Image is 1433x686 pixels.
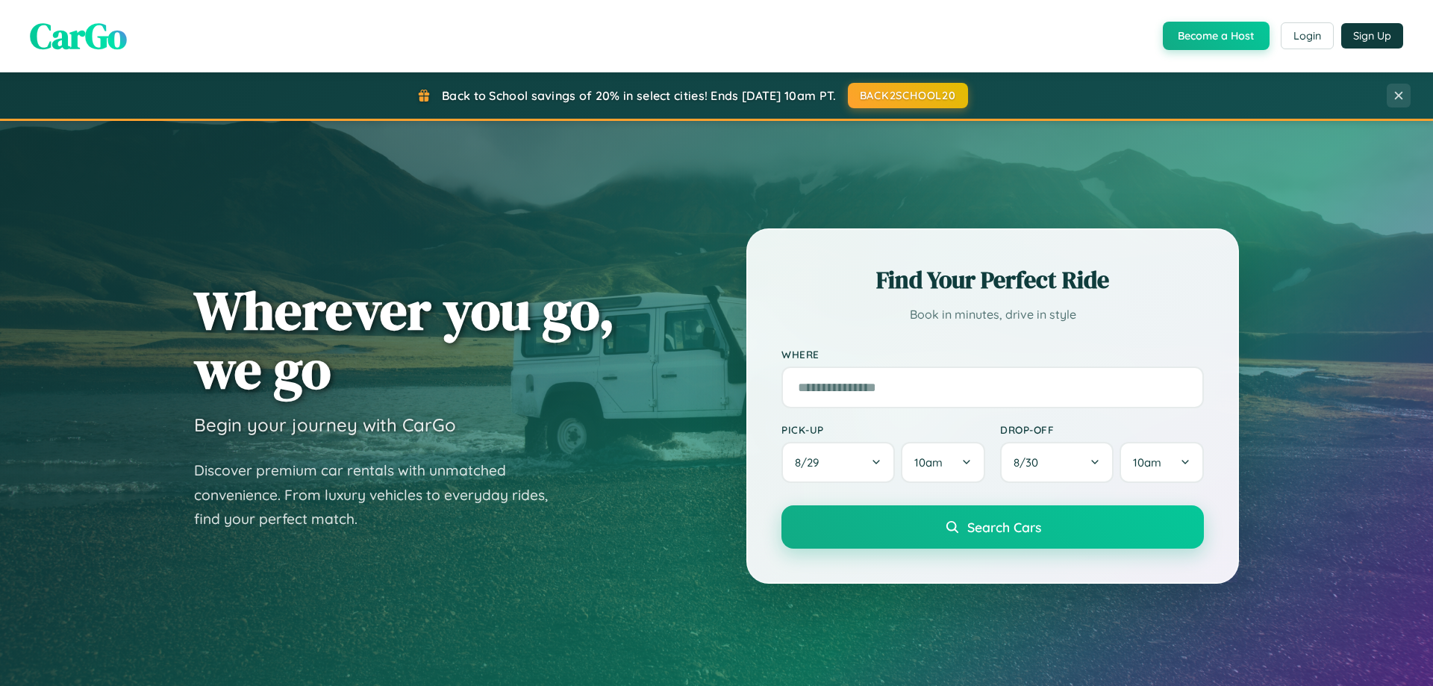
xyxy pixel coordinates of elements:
span: 10am [914,455,943,470]
button: Login [1281,22,1334,49]
p: Discover premium car rentals with unmatched convenience. From luxury vehicles to everyday rides, ... [194,458,567,531]
span: 10am [1133,455,1161,470]
h1: Wherever you go, we go [194,281,615,399]
span: 8 / 29 [795,455,826,470]
h2: Find Your Perfect Ride [781,264,1204,296]
h3: Begin your journey with CarGo [194,414,456,436]
span: Search Cars [967,519,1041,535]
button: 8/30 [1000,442,1114,483]
label: Pick-up [781,423,985,436]
span: Back to School savings of 20% in select cities! Ends [DATE] 10am PT. [442,88,836,103]
button: 10am [901,442,985,483]
span: CarGo [30,11,127,60]
label: Where [781,348,1204,361]
label: Drop-off [1000,423,1204,436]
span: 8 / 30 [1014,455,1046,470]
button: 8/29 [781,442,895,483]
button: BACK2SCHOOL20 [848,83,968,108]
button: Become a Host [1163,22,1270,50]
p: Book in minutes, drive in style [781,304,1204,325]
button: Sign Up [1341,23,1403,49]
button: Search Cars [781,505,1204,549]
button: 10am [1120,442,1204,483]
